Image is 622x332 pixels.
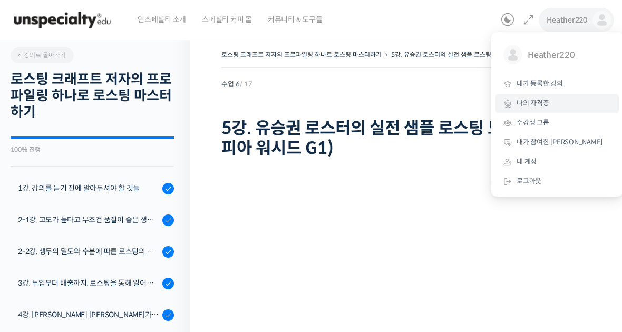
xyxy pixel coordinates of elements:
span: 강의로 돌아가기 [16,51,66,59]
span: / 17 [240,80,252,89]
a: 홈 [3,245,70,271]
div: 2-2강. 생두의 밀도와 수분에 따른 로스팅의 변화 (로스팅을 위한 생두 이론 Part 2) [18,246,159,257]
span: 내가 등록한 강의 [517,79,563,88]
span: 나의 자격증 [517,99,549,108]
a: 강의로 돌아가기 [11,47,74,63]
a: 내 계정 [495,152,619,172]
span: 내가 참여한 [PERSON_NAME] [517,138,602,147]
div: 100% 진행 [11,147,174,153]
div: 4강. [PERSON_NAME] [PERSON_NAME]가 [PERSON_NAME]하는 로스팅 머신의 관리 및 세팅 방법 - 프로밧, 기센 [18,309,159,320]
span: 수강생 그룹 [517,118,549,127]
a: 내가 참여한 [PERSON_NAME] [495,133,619,152]
a: 로그아웃 [495,172,619,191]
span: 대화 [96,261,109,269]
a: 나의 자격증 [495,94,619,113]
span: 홈 [33,260,40,269]
a: 대화 [70,245,136,271]
span: 수업 6 [221,81,252,87]
a: 설정 [136,245,202,271]
div: 2-1강. 고도가 높다고 무조건 품질이 좋은 생두가 아닌 이유 (로스팅을 위한 생두 이론 Part 1) [18,214,159,226]
span: 내 계정 [517,157,537,166]
a: Heather220 [495,37,619,74]
span: 로그아웃 [517,177,541,185]
span: Heather220 [528,45,606,65]
span: Heather220 [547,15,587,25]
a: 내가 등록한 강의 [495,74,619,94]
a: 로스팅 크래프트 저자의 프로파일링 하나로 로스팅 마스터하기 [221,51,382,58]
span: 설정 [163,260,176,269]
div: 3강. 투입부터 배출까지, 로스팅을 통해 일어나는 화학적 변화를 알아야 로스팅이 보인다 [18,277,159,289]
h2: 로스팅 크래프트 저자의 프로파일링 하나로 로스팅 마스터하기 [11,71,174,121]
a: 5강. 유승권 로스터의 실전 샘플 로스팅 노하우 (에티오피아 워시드 G1) [391,51,574,58]
div: 1강. 강의를 듣기 전에 알아두셔야 할 것들 [18,182,159,194]
h1: 5강. 유승권 로스터의 실전 샘플 로스팅 노하우 (에티오피아 워시드 G1) [221,118,596,159]
a: 수강생 그룹 [495,113,619,133]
